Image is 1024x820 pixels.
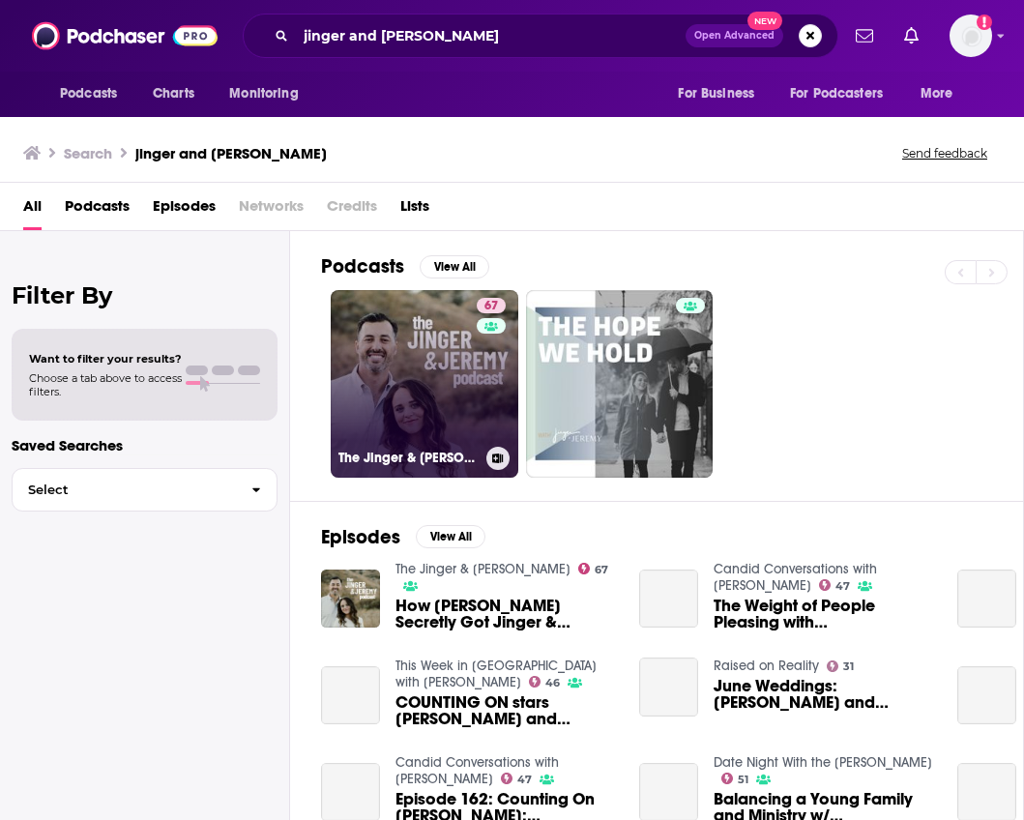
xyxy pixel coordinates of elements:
span: 47 [835,582,850,591]
a: 47 [819,579,851,591]
a: This Week in America with Ric Bratton [395,658,597,690]
button: Select [12,468,278,512]
span: Monitoring [229,80,298,107]
span: Networks [239,190,304,230]
a: Show notifications dropdown [848,19,881,52]
button: open menu [777,75,911,112]
img: How Jessa Secretly Got Jinger & Jeremy Together at Spurgeon’s Shower [321,570,380,629]
button: open menu [907,75,978,112]
a: Jinger And Jeremy From Counting On [957,666,1016,725]
span: Charts [153,80,194,107]
img: User Profile [950,15,992,57]
h2: Episodes [321,525,400,549]
a: EpisodesView All [321,525,485,549]
a: Candid Conversations with Dr. Jonathan Youssef [395,754,559,787]
div: Search podcasts, credits, & more... [243,14,838,58]
a: Date Night With the Woods [714,754,932,771]
span: New [747,12,782,30]
h2: Podcasts [321,254,404,278]
button: Send feedback [896,145,993,161]
a: 47 [501,773,533,784]
span: How [PERSON_NAME] Secretly Got Jinger & [PERSON_NAME] Together at [PERSON_NAME] Shower [395,598,616,630]
a: How to Live Authentically for Christ with Jinger & Jeremy Vuolo | Episode 282 - part 2 [957,570,1016,629]
span: COUNTING ON stars [PERSON_NAME] and [PERSON_NAME]. [395,694,616,727]
a: 67The Jinger & [PERSON_NAME] [331,290,518,478]
a: Podcasts [65,190,130,230]
h3: jinger and [PERSON_NAME] [135,144,327,162]
a: How Jessa Secretly Got Jinger & Jeremy Together at Spurgeon’s Shower [395,598,616,630]
a: Episodes [153,190,216,230]
span: 31 [843,662,854,671]
a: June Weddings: Jinger and Jeremy [714,678,934,711]
a: Charts [140,75,206,112]
span: More [921,80,953,107]
h3: The Jinger & [PERSON_NAME] [338,450,479,466]
span: Podcasts [60,80,117,107]
input: Search podcasts, credits, & more... [296,20,686,51]
a: 67 [578,563,609,574]
a: The Weight of People Pleasing with Jinger & Jeremy Vuolo | Episode 282 - part 1 [639,570,698,629]
a: Candid Conversations with Dr. Jonathan Youssef [714,561,877,594]
button: open menu [216,75,323,112]
span: Logged in as shcarlos [950,15,992,57]
span: Want to filter your results? [29,352,182,366]
span: 47 [517,776,532,784]
a: COUNTING ON stars JINGER DUGGAR and JEREMY VUOLO. [321,666,380,725]
a: 31 [827,660,855,672]
a: PodcastsView All [321,254,489,278]
h2: Filter By [12,281,278,309]
button: View All [416,525,485,548]
span: Credits [327,190,377,230]
button: View All [420,255,489,278]
span: 51 [738,776,748,784]
a: 67 [477,298,506,313]
a: The Jinger & Jeremy Podcast [395,561,571,577]
span: 67 [484,297,498,316]
a: June Weddings: Jinger and Jeremy [639,658,698,717]
button: Open AdvancedNew [686,24,783,47]
img: Podchaser - Follow, Share and Rate Podcasts [32,17,218,54]
h3: Search [64,144,112,162]
a: COUNTING ON stars JINGER DUGGAR and JEREMY VUOLO. [395,694,616,727]
span: Choose a tab above to access filters. [29,371,182,398]
span: 46 [545,679,560,688]
span: 67 [595,566,608,574]
a: The Weight of People Pleasing with Jinger & Jeremy Vuolo | Episode 282 - part 1 [714,598,934,630]
button: open menu [664,75,778,112]
span: Select [13,483,236,496]
a: Lists [400,190,429,230]
a: Show notifications dropdown [896,19,926,52]
span: June Weddings: [PERSON_NAME] and [PERSON_NAME] [714,678,934,711]
span: Open Advanced [694,31,775,41]
span: The Weight of People Pleasing with [PERSON_NAME] & [PERSON_NAME] | Episode 282 - part 1 [714,598,934,630]
button: Show profile menu [950,15,992,57]
a: Raised on Reality [714,658,819,674]
span: For Business [678,80,754,107]
a: 51 [721,773,749,784]
svg: Add a profile image [977,15,992,30]
p: Saved Searches [12,436,278,454]
a: 46 [529,676,561,688]
a: All [23,190,42,230]
span: For Podcasters [790,80,883,107]
button: open menu [46,75,142,112]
